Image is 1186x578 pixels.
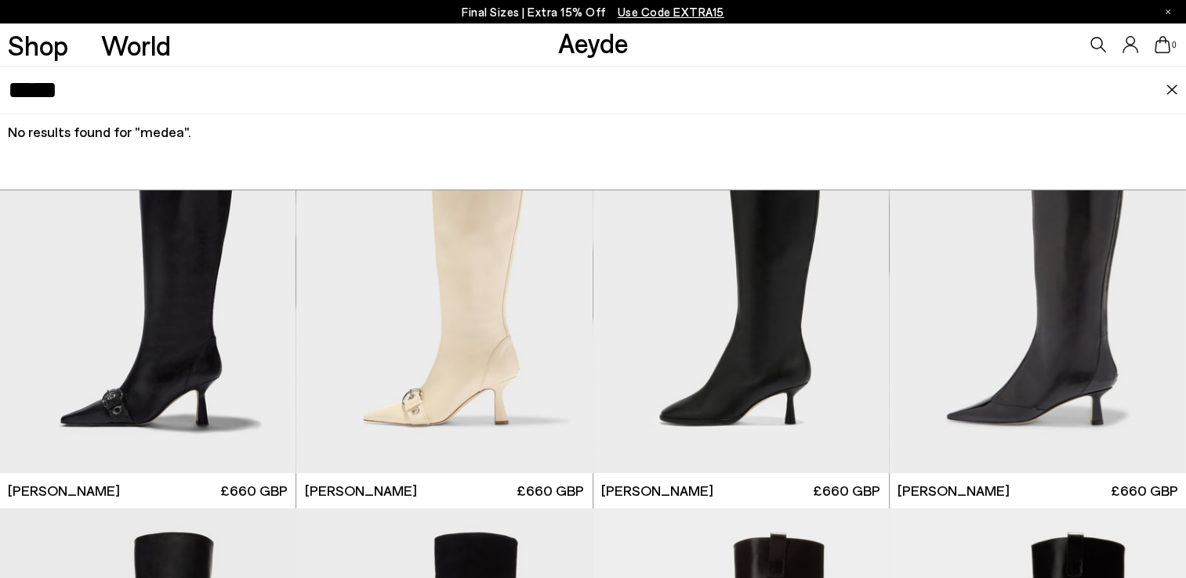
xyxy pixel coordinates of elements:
div: 1 / 6 [890,101,1186,472]
a: Shop [8,31,68,59]
a: [PERSON_NAME] £660 GBP [296,473,592,508]
a: 0 [1155,36,1170,53]
img: Vivian Eyelet High Boots [296,101,592,472]
a: 6 / 6 1 / 6 2 / 6 3 / 6 4 / 6 5 / 6 6 / 6 1 / 6 Next slide Previous slide [890,101,1186,472]
a: World [101,31,171,59]
img: Alexis Dual-Tone High Boots [890,101,1186,472]
a: [PERSON_NAME] £660 GBP [593,473,889,508]
span: medea [140,123,184,140]
a: Aeyde [557,26,628,59]
img: Catherine High Sock Boots [593,101,889,472]
span: [PERSON_NAME] [8,481,120,500]
p: Final Sizes | Extra 15% Off [462,2,724,22]
span: [PERSON_NAME] [601,481,713,500]
span: [PERSON_NAME] [898,481,1010,500]
span: £660 GBP [517,481,584,500]
span: 0 [1170,41,1178,49]
a: [PERSON_NAME] £660 GBP [890,473,1186,508]
span: £660 GBP [813,481,880,500]
span: Navigate to /collections/ss25-final-sizes [618,5,724,19]
img: Catherine High Sock Boots [889,101,1184,472]
div: 1 / 6 [593,101,889,472]
span: [PERSON_NAME] [305,481,417,500]
img: close.svg [1166,85,1178,96]
div: 2 / 6 [889,101,1184,472]
span: £660 GBP [220,481,288,500]
a: 6 / 6 1 / 6 2 / 6 3 / 6 4 / 6 5 / 6 6 / 6 1 / 6 Next slide Previous slide [593,101,889,472]
span: £660 GBP [1111,481,1178,500]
